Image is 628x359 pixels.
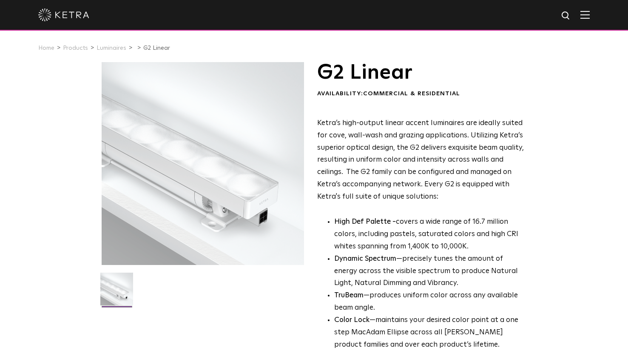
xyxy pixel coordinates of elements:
[334,253,524,290] li: —precisely tunes the amount of energy across the visible spectrum to produce Natural Light, Natur...
[334,314,524,351] li: —maintains your desired color point at a one step MacAdam Ellipse across all [PERSON_NAME] produc...
[143,45,170,51] a: G2 Linear
[317,117,524,203] p: Ketra’s high-output linear accent luminaires are ideally suited for cove, wall-wash and grazing a...
[38,45,54,51] a: Home
[580,11,590,19] img: Hamburger%20Nav.svg
[561,11,571,21] img: search icon
[334,292,364,299] strong: TruBeam
[334,255,396,262] strong: Dynamic Spectrum
[63,45,88,51] a: Products
[317,62,524,83] h1: G2 Linear
[334,290,524,314] li: —produces uniform color across any available beam angle.
[100,273,133,312] img: G2-Linear-2021-Web-Square
[334,316,369,324] strong: Color Lock
[317,90,524,98] div: Availability:
[97,45,126,51] a: Luminaires
[363,91,460,97] span: Commercial & Residential
[334,218,396,225] strong: High Def Palette -
[334,216,524,253] p: covers a wide range of 16.7 million colors, including pastels, saturated colors and high CRI whit...
[38,9,89,21] img: ketra-logo-2019-white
